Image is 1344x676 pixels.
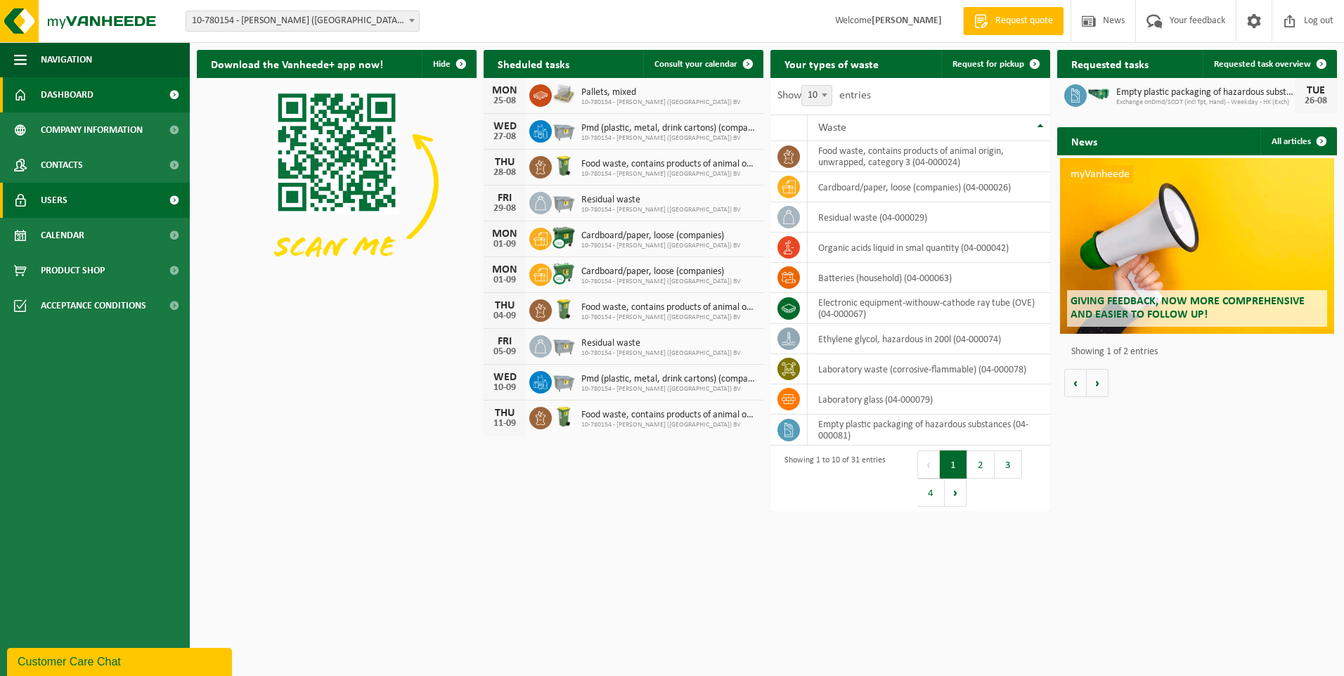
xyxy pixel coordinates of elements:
td: residual waste (04-000029) [808,202,1050,233]
span: Waste [818,122,846,134]
span: 10-780154 - [PERSON_NAME] ([GEOGRAPHIC_DATA]) BV [581,278,741,286]
td: laboratory glass (04-000079) [808,384,1050,415]
a: All articles [1260,127,1336,155]
span: 10 [801,85,832,106]
td: empty plastic packaging of hazardous substances (04-000081) [808,415,1050,446]
img: WB-0770-CU [552,261,576,285]
span: Navigation [41,42,92,77]
h2: News [1057,127,1111,155]
button: Next [945,479,967,507]
div: 27-08 [491,132,519,142]
div: 10-09 [491,383,519,393]
img: LP-PA-00000-WDN-11 [552,82,576,106]
span: Company information [41,112,143,148]
img: WB-0140-HPE-GN-50 [552,297,576,321]
button: Vorige [1064,369,1087,397]
span: Pallets, mixed [581,87,741,98]
td: organic acids liquid in smal quantity (04-000042) [808,233,1050,263]
td: laboratory waste (corrosive-flammable) (04-000078) [808,354,1050,384]
span: Request for pickup [952,60,1024,69]
span: Residual waste [581,195,741,206]
span: 10-780154 - [PERSON_NAME] ([GEOGRAPHIC_DATA]) BV [581,98,741,107]
span: Product Shop [41,253,105,288]
button: 4 [917,479,945,507]
td: cardboard/paper, loose (companies) (04-000026) [808,172,1050,202]
button: Previous [917,450,940,479]
span: Requested task overview [1214,60,1311,69]
div: 01-09 [491,240,519,249]
img: WB-0140-HPE-GN-50 [552,405,576,429]
span: Dashboard [41,77,93,112]
span: Empty plastic packaging of hazardous substances [1116,87,1295,98]
span: Users [41,183,67,218]
div: THU [491,300,519,311]
span: Pmd (plastic, metal, drink cartons) (companies) [581,123,756,134]
div: Showing 1 to 10 of 31 entries [777,449,886,508]
span: 10-780154 - ROYAL SANDERS (BELGIUM) BV - IEPER [186,11,419,31]
img: WB-0140-HPE-GN-50 [552,154,576,178]
span: 10-780154 - [PERSON_NAME] ([GEOGRAPHIC_DATA]) BV [581,421,756,429]
div: FRI [491,336,519,347]
img: WB-1100-CU [552,226,576,249]
span: 10-780154 - [PERSON_NAME] ([GEOGRAPHIC_DATA]) BV [581,170,756,178]
span: Food waste, contains products of animal origin, unwrapped, category 3 [581,302,756,313]
div: WED [491,372,519,383]
span: 10-780154 - [PERSON_NAME] ([GEOGRAPHIC_DATA]) BV [581,349,741,358]
div: 28-08 [491,168,519,178]
div: 05-09 [491,347,519,357]
div: MON [491,264,519,275]
img: HK-RS-14-GN-00 [1087,88,1111,100]
span: Cardboard/paper, loose (companies) [581,230,741,242]
h2: Download the Vanheede+ app now! [197,50,397,77]
span: Food waste, contains products of animal origin, unwrapped, category 3 [581,159,756,170]
span: Pmd (plastic, metal, drink cartons) (companies) [581,374,756,385]
img: WB-2500-GAL-GY-01 [552,190,576,214]
img: WB-2500-GAL-GY-01 [552,369,576,393]
div: 29-08 [491,204,519,214]
div: 04-09 [491,311,519,321]
td: electronic equipment-withouw-cathode ray tube (OVE) (04-000067) [808,293,1050,324]
div: WED [491,121,519,132]
button: 2 [967,450,995,479]
h2: Sheduled tasks [484,50,583,77]
p: Showing 1 of 2 entries [1071,347,1330,357]
span: Consult your calendar [654,60,737,69]
strong: [PERSON_NAME] [872,15,942,26]
div: TUE [1302,85,1330,96]
h2: Requested tasks [1057,50,1163,77]
span: Food waste, contains products of animal origin, unwrapped, category 3 [581,410,756,421]
span: 10-780154 - [PERSON_NAME] ([GEOGRAPHIC_DATA]) BV [581,385,756,394]
span: 10-780154 - ROYAL SANDERS (BELGIUM) BV - IEPER [186,11,420,32]
label: Show entries [777,90,871,101]
a: myVanheede Giving feedback, now more comprehensive and easier to follow up! [1060,158,1334,334]
button: 1 [940,450,967,479]
span: 10-780154 - [PERSON_NAME] ([GEOGRAPHIC_DATA]) BV [581,242,741,250]
span: Exchange onDmd/SCOT (incl Tpt, Hand) - Weekday - HK (Exch) [1116,98,1295,107]
div: 11-09 [491,419,519,429]
button: Hide [422,50,475,78]
a: Requested task overview [1203,50,1336,78]
div: 01-09 [491,275,519,285]
button: Volgende [1087,369,1109,397]
button: 3 [995,450,1022,479]
div: 26-08 [1302,96,1330,106]
div: THU [491,408,519,419]
span: 10 [802,86,832,105]
span: Giving feedback, now more comprehensive and easier to follow up! [1071,296,1305,320]
div: THU [491,157,519,168]
span: 10-780154 - [PERSON_NAME] ([GEOGRAPHIC_DATA]) BV [581,206,741,214]
span: 10-780154 - [PERSON_NAME] ([GEOGRAPHIC_DATA]) BV [581,313,756,322]
h2: Your types of waste [770,50,893,77]
div: 25-08 [491,96,519,106]
span: Request quote [992,14,1057,28]
div: MON [491,228,519,240]
td: ethylene glycol, hazardous in 200l (04-000074) [808,324,1050,354]
div: MON [491,85,519,96]
span: myVanheede [1067,165,1133,183]
span: Contacts [41,148,83,183]
img: WB-2500-GAL-GY-01 [552,333,576,357]
span: Acceptance conditions [41,288,146,323]
td: batteries (household) (04-000063) [808,263,1050,293]
span: Hide [433,60,451,69]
